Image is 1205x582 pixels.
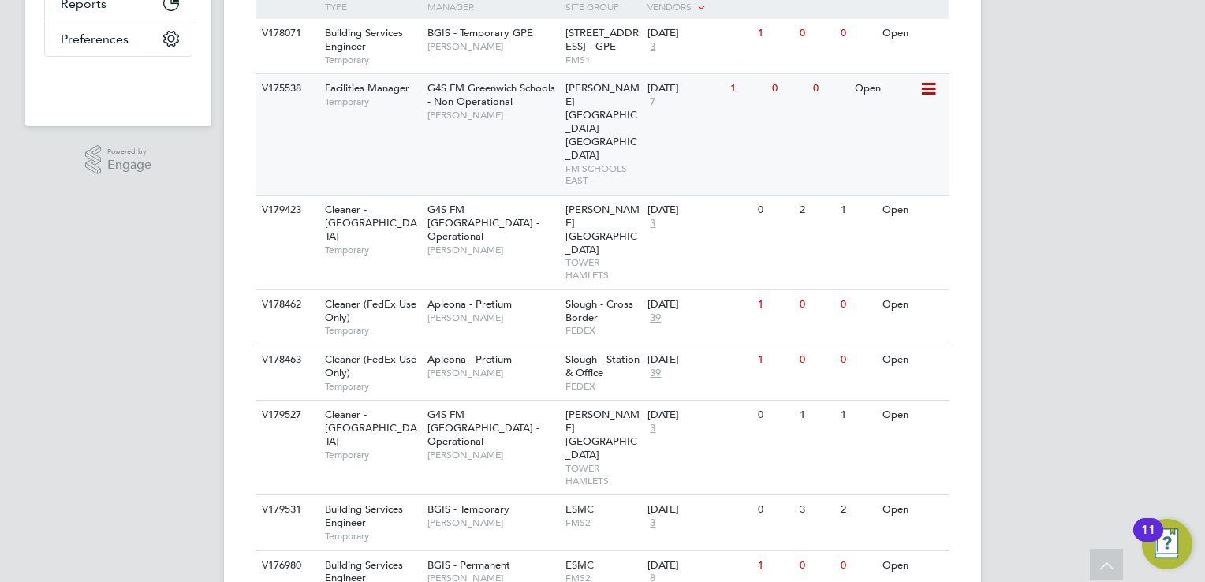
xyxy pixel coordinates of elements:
span: Facilities Manager [325,81,409,95]
span: G4S FM [GEOGRAPHIC_DATA] - Operational [427,203,539,243]
span: 39 [647,312,663,325]
span: Slough - Station & Office [565,353,640,379]
span: Temporary [325,95,420,108]
span: Temporary [325,324,420,337]
div: V176980 [258,551,313,580]
div: 1 [837,401,878,430]
span: Slough - Cross Border [565,297,633,324]
div: 1 [726,74,767,103]
span: BGIS - Temporary GPE [427,26,533,39]
span: 3 [647,517,658,530]
span: FM SCHOOLS EAST [565,162,640,187]
span: BGIS - Permanent [427,558,510,572]
span: [PERSON_NAME] [427,517,558,529]
div: [DATE] [647,353,750,367]
span: 3 [647,422,658,435]
div: Open [879,495,947,524]
div: 1 [754,345,795,375]
span: ESMC [565,502,594,516]
div: 2 [837,495,878,524]
div: 0 [837,345,878,375]
div: Open [879,290,947,319]
span: [PERSON_NAME] [427,40,558,53]
span: Preferences [61,32,129,47]
img: fastbook-logo-retina.png [45,73,192,98]
div: [DATE] [647,82,722,95]
div: 0 [837,551,878,580]
span: Cleaner (FedEx Use Only) [325,297,416,324]
span: 7 [647,95,658,109]
div: 2 [796,196,837,225]
a: Powered byEngage [85,145,152,175]
div: 0 [837,290,878,319]
span: TOWER HAMLETS [565,462,640,487]
div: V178463 [258,345,313,375]
div: 0 [796,290,837,319]
span: [PERSON_NAME][GEOGRAPHIC_DATA] [565,203,640,256]
div: Open [879,401,947,430]
span: ESMC [565,558,594,572]
button: Open Resource Center, 11 new notifications [1142,519,1192,569]
span: [PERSON_NAME] [427,244,558,256]
div: 0 [796,551,837,580]
span: 3 [647,40,658,54]
a: Go to home page [44,73,192,98]
div: 0 [754,196,795,225]
div: V175538 [258,74,313,103]
span: Cleaner - [GEOGRAPHIC_DATA] [325,203,417,243]
div: V179531 [258,495,313,524]
span: [STREET_ADDRESS] - GPE [565,26,639,53]
span: Powered by [107,145,151,159]
div: Open [879,345,947,375]
span: [PERSON_NAME] [427,312,558,324]
span: Temporary [325,380,420,393]
div: V178462 [258,290,313,319]
div: [DATE] [647,503,750,517]
div: Open [851,74,920,103]
span: 3 [647,217,658,230]
span: Temporary [325,244,420,256]
div: [DATE] [647,27,750,40]
div: 0 [837,19,878,48]
span: G4S FM Greenwich Schools - Non Operational [427,81,555,108]
div: 0 [768,74,809,103]
div: 1 [796,401,837,430]
div: Open [879,196,947,225]
div: 1 [837,196,878,225]
span: Cleaner (FedEx Use Only) [325,353,416,379]
div: [DATE] [647,409,750,422]
span: Temporary [325,54,420,66]
div: 1 [754,551,795,580]
div: 0 [754,495,795,524]
div: 0 [796,19,837,48]
div: 0 [754,401,795,430]
div: V178071 [258,19,313,48]
div: V179527 [258,401,313,430]
span: Temporary [325,530,420,543]
span: BGIS - Temporary [427,502,509,516]
span: Building Services Engineer [325,26,403,53]
span: FMS1 [565,54,640,66]
span: Building Services Engineer [325,502,403,529]
span: [PERSON_NAME] [427,367,558,379]
div: Open [879,19,947,48]
div: Open [879,551,947,580]
div: V179423 [258,196,313,225]
span: Temporary [325,449,420,461]
span: G4S FM [GEOGRAPHIC_DATA] - Operational [427,408,539,448]
span: FEDEX [565,324,640,337]
span: Apleona - Pretium [427,297,512,311]
div: 1 [754,19,795,48]
span: Apleona - Pretium [427,353,512,366]
button: Preferences [45,21,192,56]
div: [DATE] [647,203,750,217]
div: 0 [796,345,837,375]
div: 11 [1141,530,1155,550]
div: [DATE] [647,559,750,573]
div: [DATE] [647,298,750,312]
span: TOWER HAMLETS [565,256,640,281]
div: 1 [754,290,795,319]
span: [PERSON_NAME][GEOGRAPHIC_DATA] [565,408,640,461]
span: Engage [107,159,151,172]
span: FMS2 [565,517,640,529]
